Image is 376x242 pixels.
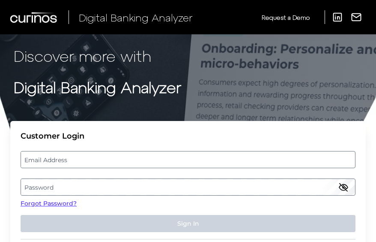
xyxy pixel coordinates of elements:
strong: Digital Banking Analyzer [14,78,181,96]
span: Digital Banking Analyzer [79,11,193,24]
a: Forgot Password? [21,199,355,208]
label: Password [21,179,355,195]
p: Discover more with [14,45,362,67]
button: Sign In [21,215,355,232]
a: Request a Demo [262,10,310,24]
div: Customer Login [21,131,355,141]
span: Request a Demo [262,14,310,21]
label: Email Address [21,152,355,167]
img: Curinos [10,12,58,23]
